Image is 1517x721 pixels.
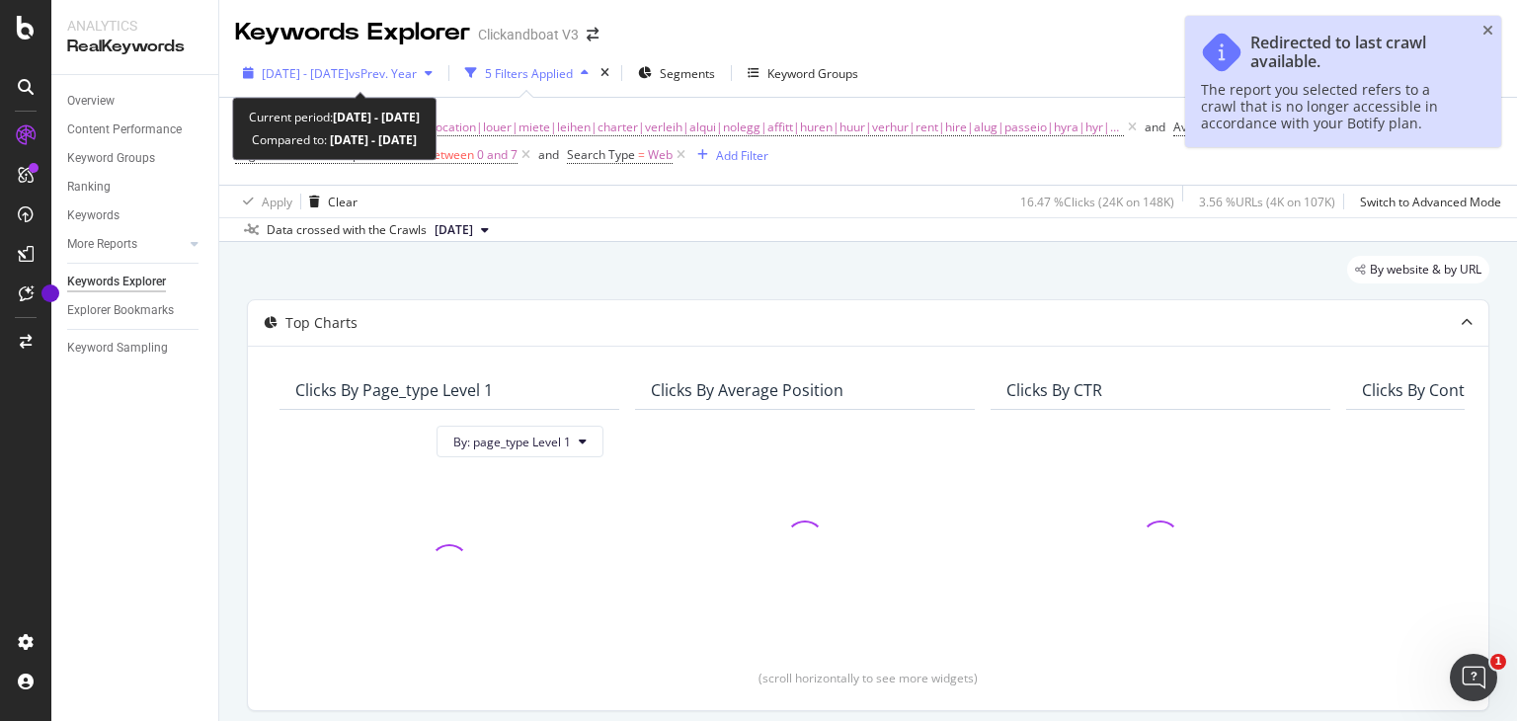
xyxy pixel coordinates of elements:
span: By: page_type Level 1 [453,434,571,450]
button: and [1145,118,1165,136]
button: and [538,145,559,164]
div: Switch to Advanced Mode [1360,194,1501,210]
div: Clickandboat V3 [478,25,579,44]
span: between [427,146,474,163]
div: Clear [328,194,358,210]
a: Keywords [67,205,204,226]
div: Ranking [67,177,111,198]
div: Compared to: [252,128,417,151]
a: More Reports [67,234,185,255]
div: Explorer Bookmarks [67,300,174,321]
div: Clicks By CTR [1006,380,1102,400]
span: [DATE] - [DATE] [262,65,349,82]
div: Clicks By Average Position [651,380,843,400]
span: 1 [1490,654,1506,670]
button: [DATE] - [DATE]vsPrev. Year [235,57,440,89]
button: Add Filter [689,143,768,167]
div: Keywords Explorer [235,16,470,49]
div: Apply [262,194,292,210]
span: Avg. Position On Current Period [1173,119,1346,135]
div: Overview [67,91,115,112]
div: and [538,146,559,163]
button: Clear [301,186,358,217]
button: Switch to Advanced Mode [1352,186,1501,217]
iframe: Intercom live chat [1450,654,1497,701]
div: times [597,63,613,83]
a: Keyword Groups [67,148,204,169]
div: Keyword Sampling [67,338,168,359]
div: Top Charts [285,313,358,333]
span: By website & by URL [1370,264,1481,276]
div: and [1145,119,1165,135]
a: Overview [67,91,204,112]
a: Explorer Bookmarks [67,300,204,321]
div: Add Filter [716,147,768,164]
span: Segments [660,65,715,82]
div: The report you selected refers to a crawl that is no longer accessible in accordance with your Bo... [1201,81,1466,131]
span: 0 and 7 [477,141,518,169]
a: Keyword Sampling [67,338,204,359]
span: Web [648,141,673,169]
div: RealKeywords [67,36,202,58]
div: Keyword Groups [767,65,858,82]
button: 5 Filters Applied [457,57,597,89]
div: 5 Filters Applied [485,65,573,82]
div: Keywords Explorer [67,272,166,292]
div: Keywords [67,205,120,226]
div: Analytics [67,16,202,36]
span: 2024 Dec. 9th [435,221,473,239]
div: 3.56 % URLs ( 4K on 107K ) [1199,194,1335,210]
div: Keyword Groups [67,148,155,169]
div: legacy label [1347,256,1489,283]
a: Content Performance [67,120,204,140]
div: Current period: [249,106,420,128]
span: location|louer|miete|leihen|charter|verleih|alqui|nolegg|affitt|huren|huur|verhur|rent|hire|alug|... [433,114,1124,141]
div: close toast [1482,24,1493,38]
button: Keyword Groups [740,57,866,89]
div: arrow-right-arrow-left [587,28,599,41]
span: vs Prev. Year [349,65,417,82]
a: Keywords Explorer [67,272,204,292]
button: Apply [235,186,292,217]
div: Clicks By page_type Level 1 [295,380,493,400]
div: Redirected to last crawl available. [1250,34,1466,71]
b: [DATE] - [DATE] [327,131,417,148]
div: Content Performance [67,120,182,140]
div: More Reports [67,234,137,255]
div: (scroll horizontally to see more widgets) [272,670,1465,686]
button: Segments [630,57,723,89]
div: Data crossed with the Crawls [267,221,427,239]
div: 16.47 % Clicks ( 24K on 148K ) [1020,194,1174,210]
button: [DATE] [427,218,497,242]
b: [DATE] - [DATE] [333,109,420,125]
span: = [638,146,645,163]
button: By: page_type Level 1 [437,426,603,457]
a: Ranking [67,177,204,198]
span: Search Type [567,146,635,163]
div: Tooltip anchor [41,284,59,302]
